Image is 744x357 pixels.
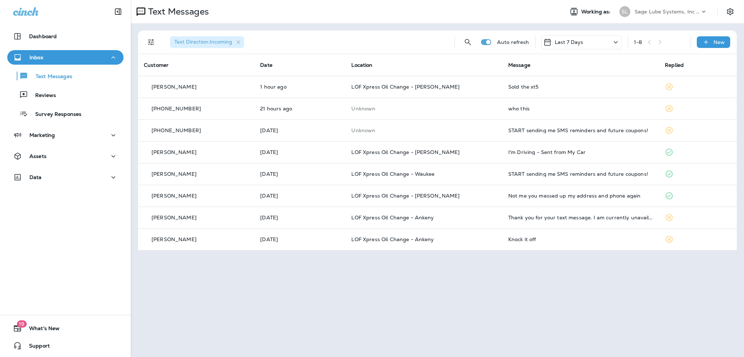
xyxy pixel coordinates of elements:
p: [PERSON_NAME] [151,193,197,199]
div: START sending me SMS reminders and future coupons! [508,171,653,177]
p: Text Messages [145,6,209,17]
button: Settings [724,5,737,18]
span: LOF Xpress Oil Change - Waukee [351,171,434,177]
span: Message [508,62,530,68]
span: Support [22,343,50,352]
p: Aug 15, 2025 05:31 PM [260,149,340,155]
p: Aug 17, 2025 03:47 PM [260,106,340,111]
button: Support [7,338,124,353]
div: START sending me SMS reminders and future coupons! [508,127,653,133]
button: Inbox [7,50,124,65]
button: Survey Responses [7,106,124,121]
p: Aug 16, 2025 04:38 PM [260,127,340,133]
p: [PERSON_NAME] [151,84,197,90]
div: Thank you for your text message. I am currently unavailable. I will respond to your message as so... [508,215,653,220]
span: 19 [17,320,27,328]
div: 1 - 8 [634,39,642,45]
p: Aug 18, 2025 11:14 AM [260,84,340,90]
p: Last 7 Days [555,39,583,45]
p: Aug 14, 2025 04:38 PM [260,171,340,177]
p: Sage Lube Systems, Inc dba LOF Xpress Oil Change [635,9,700,15]
button: Filters [144,35,158,49]
div: Knock it off [508,236,653,242]
span: Working as: [581,9,612,15]
p: Inbox [29,54,43,60]
span: LOF Xpress Oil Change - [PERSON_NAME] [351,84,460,90]
p: New [713,39,725,45]
p: [PHONE_NUMBER] [151,106,201,111]
p: [PERSON_NAME] [151,171,197,177]
div: Not me you messed up my address and phone again [508,193,653,199]
p: Aug 14, 2025 02:15 PM [260,193,340,199]
button: Assets [7,149,124,163]
p: [PERSON_NAME] [151,215,197,220]
button: Marketing [7,128,124,142]
span: LOF Xpress Oil Change - [PERSON_NAME] [351,192,460,199]
button: Data [7,170,124,184]
span: Replied [665,62,684,68]
p: [PERSON_NAME] [151,149,197,155]
span: What's New [22,325,60,334]
button: Dashboard [7,29,124,44]
p: Aug 12, 2025 01:34 PM [260,236,340,242]
p: Survey Responses [28,111,81,118]
div: I'm Driving - Sent from My Car [508,149,653,155]
p: This customer does not have a last location and the phone number they messaged is not assigned to... [351,106,496,111]
span: Date [260,62,272,68]
span: Location [351,62,372,68]
p: [PERSON_NAME] [151,236,197,242]
button: Search Messages [461,35,475,49]
p: Assets [29,153,46,159]
p: [PHONE_NUMBER] [151,127,201,133]
div: who this [508,106,653,111]
p: Data [29,174,42,180]
div: SL [619,6,630,17]
p: This customer does not have a last location and the phone number they messaged is not assigned to... [351,127,496,133]
button: Text Messages [7,68,124,84]
p: Text Messages [28,73,72,80]
span: LOF Xpress Oil Change - Ankeny [351,214,434,221]
p: Auto refresh [497,39,529,45]
p: Aug 13, 2025 06:31 PM [260,215,340,220]
span: LOF Xpress Oil Change - Ankeny [351,236,434,243]
button: Collapse Sidebar [108,4,128,19]
button: Reviews [7,87,124,102]
button: 19What's New [7,321,124,336]
span: Text Direction : Incoming [174,38,232,45]
p: Dashboard [29,33,57,39]
p: Reviews [28,92,56,99]
span: Customer [144,62,169,68]
div: Sold the xt5 [508,84,653,90]
div: Text Direction:Incoming [170,36,244,48]
p: Marketing [29,132,55,138]
span: LOF Xpress Oil Change - [PERSON_NAME] [351,149,460,155]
